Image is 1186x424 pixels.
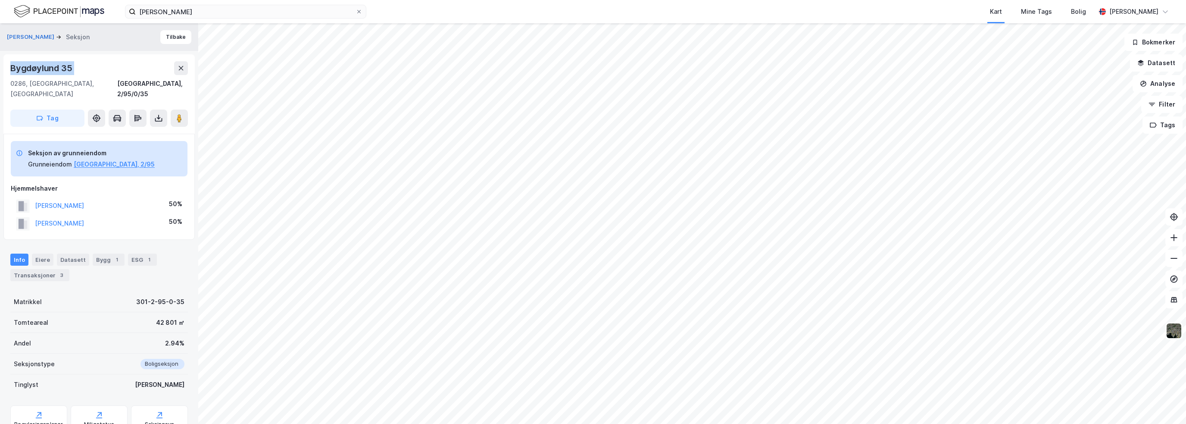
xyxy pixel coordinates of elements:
[1142,116,1183,134] button: Tags
[10,79,117,99] div: 0286, [GEOGRAPHIC_DATA], [GEOGRAPHIC_DATA]
[14,4,104,19] img: logo.f888ab2527a4732fd821a326f86c7f29.svg
[1143,383,1186,424] iframe: Chat Widget
[93,254,125,266] div: Bygg
[10,61,74,75] div: Bygdøylund 35
[14,380,38,390] div: Tinglyst
[10,269,69,281] div: Transaksjoner
[169,217,182,227] div: 50%
[10,254,28,266] div: Info
[14,317,48,328] div: Tomteareal
[136,297,184,307] div: 301-2-95-0-35
[10,110,84,127] button: Tag
[28,159,72,170] div: Grunneiendom
[1143,383,1186,424] div: Kontrollprogram for chat
[1021,6,1052,17] div: Mine Tags
[57,271,66,280] div: 3
[117,79,188,99] div: [GEOGRAPHIC_DATA], 2/95/0/35
[14,338,31,349] div: Andel
[66,32,90,42] div: Seksjon
[990,6,1002,17] div: Kart
[112,255,121,264] div: 1
[169,199,182,209] div: 50%
[1141,96,1183,113] button: Filter
[32,254,53,266] div: Eiere
[28,148,155,158] div: Seksjon av grunneiendom
[128,254,157,266] div: ESG
[11,183,187,194] div: Hjemmelshaver
[165,338,184,349] div: 2.94%
[136,5,356,18] input: Søk på adresse, matrikkel, gårdeiere, leietakere eller personer
[57,254,89,266] div: Datasett
[156,317,184,328] div: 42 801 ㎡
[1071,6,1086,17] div: Bolig
[1130,54,1183,72] button: Datasett
[1124,34,1183,51] button: Bokmerker
[145,255,153,264] div: 1
[1109,6,1158,17] div: [PERSON_NAME]
[7,33,56,41] button: [PERSON_NAME]
[160,30,191,44] button: Tilbake
[14,359,55,369] div: Seksjonstype
[74,159,155,170] button: [GEOGRAPHIC_DATA], 2/95
[1166,323,1182,339] img: 9k=
[135,380,184,390] div: [PERSON_NAME]
[1133,75,1183,92] button: Analyse
[14,297,42,307] div: Matrikkel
